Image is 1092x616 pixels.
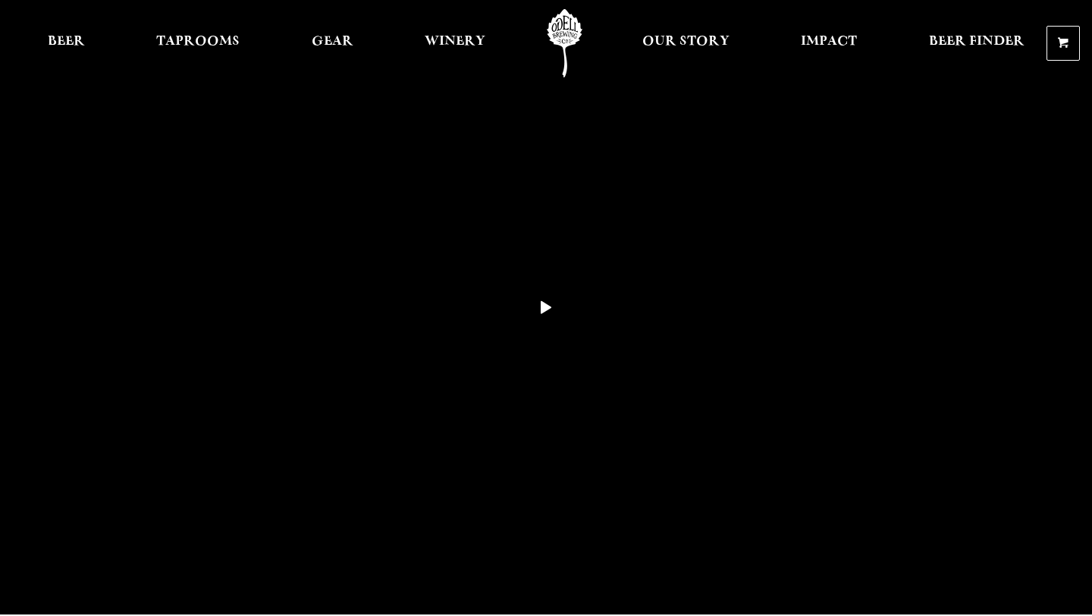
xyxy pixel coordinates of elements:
[791,9,867,77] a: Impact
[156,36,240,48] span: Taprooms
[425,36,485,48] span: Winery
[919,9,1034,77] a: Beer Finder
[415,9,495,77] a: Winery
[302,9,363,77] a: Gear
[801,36,857,48] span: Impact
[536,9,593,77] a: Odell Home
[929,36,1025,48] span: Beer Finder
[38,9,95,77] a: Beer
[642,36,730,48] span: Our Story
[48,36,85,48] span: Beer
[146,9,249,77] a: Taprooms
[632,9,739,77] a: Our Story
[312,36,353,48] span: Gear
